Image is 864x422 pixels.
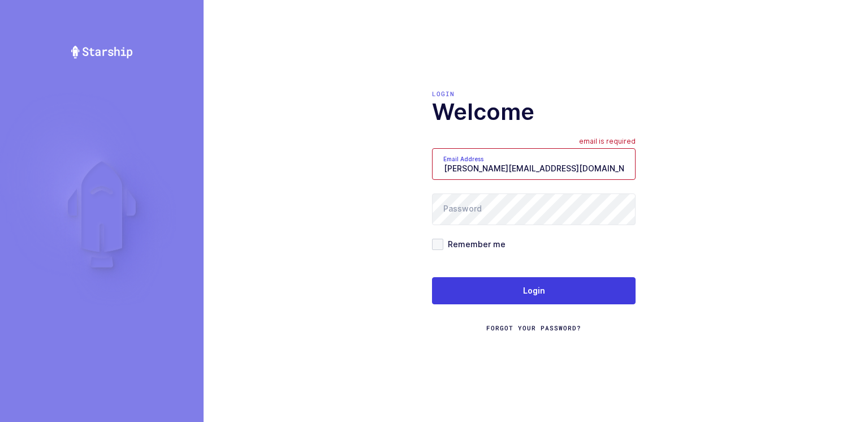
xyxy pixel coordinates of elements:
button: Login [432,277,636,304]
div: email is required [579,137,636,148]
input: Password [432,193,636,225]
div: Login [432,89,636,98]
a: Forgot Your Password? [486,324,581,333]
img: Starship [70,45,133,59]
input: Email Address [432,148,636,180]
h1: Welcome [432,98,636,126]
span: Login [523,285,545,296]
span: Remember me [443,239,506,249]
